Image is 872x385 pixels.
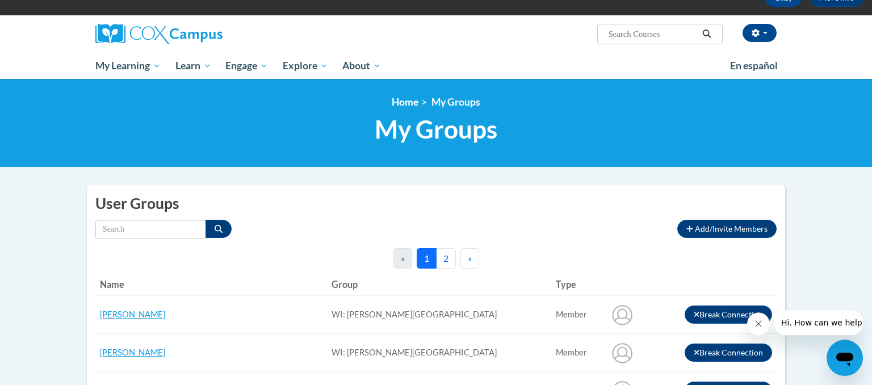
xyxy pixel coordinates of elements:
span: En español [730,60,778,72]
iframe: Button to launch messaging window [827,340,863,376]
td: Connected user for connection: WI: Chavez Learning Station [551,334,603,372]
th: Group [327,273,552,296]
span: Explore [283,59,328,73]
a: About [336,53,389,79]
img: Alexis Gregory [608,300,636,329]
iframe: Message from company [774,310,863,335]
a: [PERSON_NAME] [100,348,165,357]
span: My Groups [431,96,480,108]
button: Add/Invite Members [677,220,777,238]
div: Main menu [78,53,794,79]
th: Type [551,273,603,296]
a: [PERSON_NAME] [100,309,165,319]
button: Search [206,220,232,238]
th: Name [95,273,327,296]
input: Search by name [95,220,206,239]
span: About [342,59,381,73]
a: My Learning [88,53,168,79]
button: Account Settings [743,24,777,42]
img: Cox Campus [95,24,223,44]
span: My Groups [375,114,497,144]
span: Learn [175,59,211,73]
input: Search Courses [607,27,698,41]
span: » [468,253,472,263]
span: Hi. How can we help? [7,8,92,17]
a: Home [392,96,418,108]
span: Add/Invite Members [695,224,768,233]
button: Next [460,248,479,269]
td: Connected user for connection: WI: Chavez Learning Station [551,296,603,334]
img: Alyssa Berger [608,338,636,367]
a: Engage [218,53,275,79]
nav: Pagination Navigation [393,248,479,269]
a: En español [723,54,785,78]
a: Learn [168,53,219,79]
h2: User Groups [95,193,777,214]
button: Break Connection [685,306,773,324]
span: My Learning [95,59,161,73]
button: 2 [436,248,456,269]
iframe: Close message [747,312,770,335]
button: Search [698,27,715,41]
span: Engage [225,59,268,73]
button: Break Connection [685,344,773,362]
button: 1 [417,248,437,269]
td: WI: [PERSON_NAME][GEOGRAPHIC_DATA] [327,334,552,372]
td: WI: [PERSON_NAME][GEOGRAPHIC_DATA] [327,296,552,334]
a: Explore [275,53,336,79]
